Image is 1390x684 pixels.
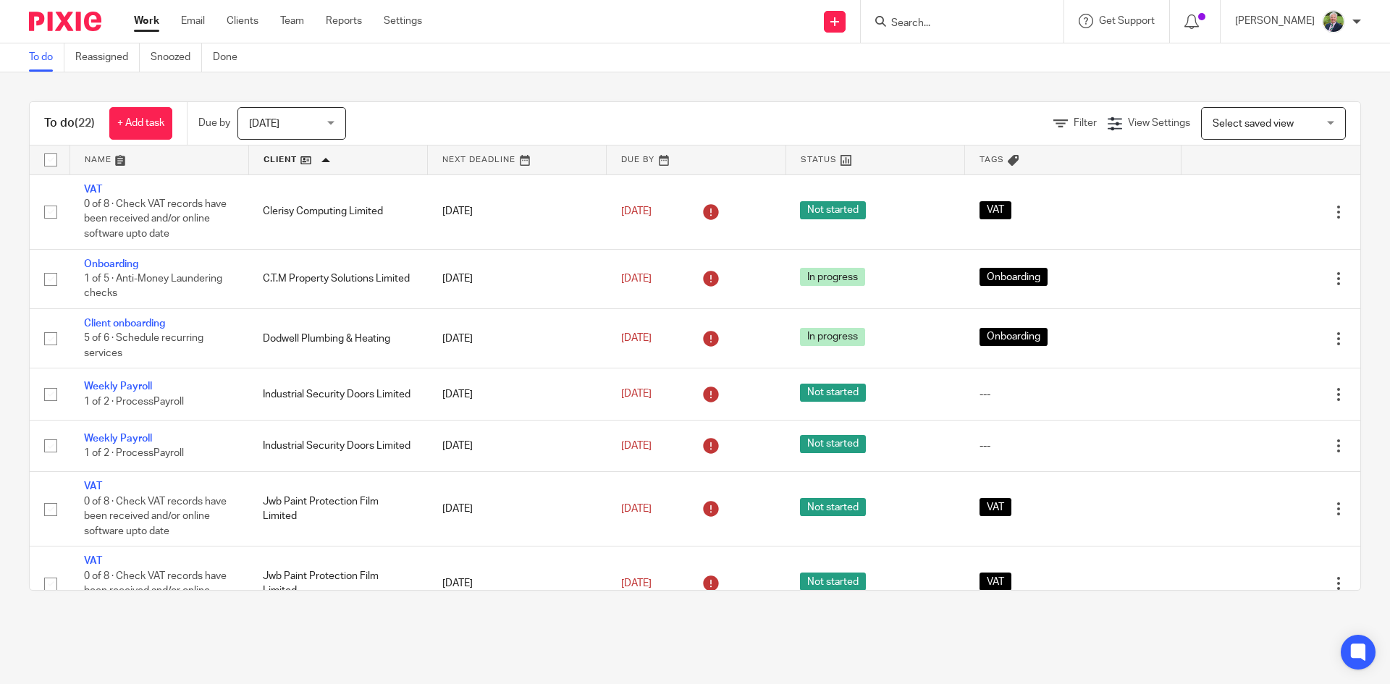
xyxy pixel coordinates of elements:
span: Not started [800,573,866,591]
span: 1 of 2 · ProcessPayroll [84,397,184,407]
a: Weekly Payroll [84,381,152,392]
td: Industrial Security Doors Limited [248,368,427,420]
a: Client onboarding [84,318,165,329]
span: Not started [800,435,866,453]
a: Weekly Payroll [84,434,152,444]
a: + Add task [109,107,172,140]
td: [DATE] [428,309,607,368]
span: (22) [75,117,95,129]
a: Reassigned [75,43,140,72]
span: VAT [980,201,1011,219]
p: Due by [198,116,230,130]
a: To do [29,43,64,72]
input: Search [890,17,1020,30]
a: Settings [384,14,422,28]
td: [DATE] [428,472,607,546]
span: Tags [980,156,1004,164]
span: In progress [800,268,865,286]
span: VAT [980,573,1011,591]
td: Jwb Paint Protection Film Limited [248,472,427,546]
span: 0 of 8 · Check VAT records have been received and/or online software upto date [84,571,227,611]
span: [DATE] [621,441,652,451]
span: 5 of 6 · Schedule recurring services [84,334,203,359]
a: Done [213,43,248,72]
a: VAT [84,185,102,195]
a: Email [181,14,205,28]
span: [DATE] [249,119,279,129]
td: [DATE] [428,420,607,471]
span: Get Support [1099,16,1155,26]
span: 1 of 2 · ProcessPayroll [84,448,184,458]
span: 1 of 5 · Anti-Money Laundering checks [84,274,222,299]
a: Reports [326,14,362,28]
span: 0 of 8 · Check VAT records have been received and/or online software upto date [84,199,227,239]
span: Select saved view [1213,119,1294,129]
span: [DATE] [621,578,652,588]
div: --- [980,439,1167,453]
span: Not started [800,384,866,402]
a: Work [134,14,159,28]
td: [DATE] [428,368,607,420]
img: LEETAYLOR-HIGHRES-1.jpg [1322,10,1345,33]
span: [DATE] [621,504,652,514]
span: Not started [800,201,866,219]
div: --- [980,387,1167,402]
h1: To do [44,116,95,131]
td: Clerisy Computing Limited [248,174,427,249]
td: C.T.M Property Solutions Limited [248,249,427,308]
span: In progress [800,328,865,346]
span: [DATE] [621,206,652,216]
span: Onboarding [980,328,1048,346]
span: VAT [980,498,1011,516]
td: [DATE] [428,546,607,621]
a: Team [280,14,304,28]
p: [PERSON_NAME] [1235,14,1315,28]
a: VAT [84,556,102,566]
a: Snoozed [151,43,202,72]
span: [DATE] [621,334,652,344]
td: [DATE] [428,249,607,308]
span: 0 of 8 · Check VAT records have been received and/or online software upto date [84,497,227,536]
a: Onboarding [84,259,138,269]
a: Clients [227,14,258,28]
td: Dodwell Plumbing & Heating [248,309,427,368]
img: Pixie [29,12,101,31]
td: Jwb Paint Protection Film Limited [248,546,427,621]
span: View Settings [1128,118,1190,128]
a: VAT [84,481,102,491]
span: Not started [800,498,866,516]
span: [DATE] [621,274,652,284]
span: Onboarding [980,268,1048,286]
span: Filter [1074,118,1097,128]
td: Industrial Security Doors Limited [248,420,427,471]
td: [DATE] [428,174,607,249]
span: [DATE] [621,389,652,400]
